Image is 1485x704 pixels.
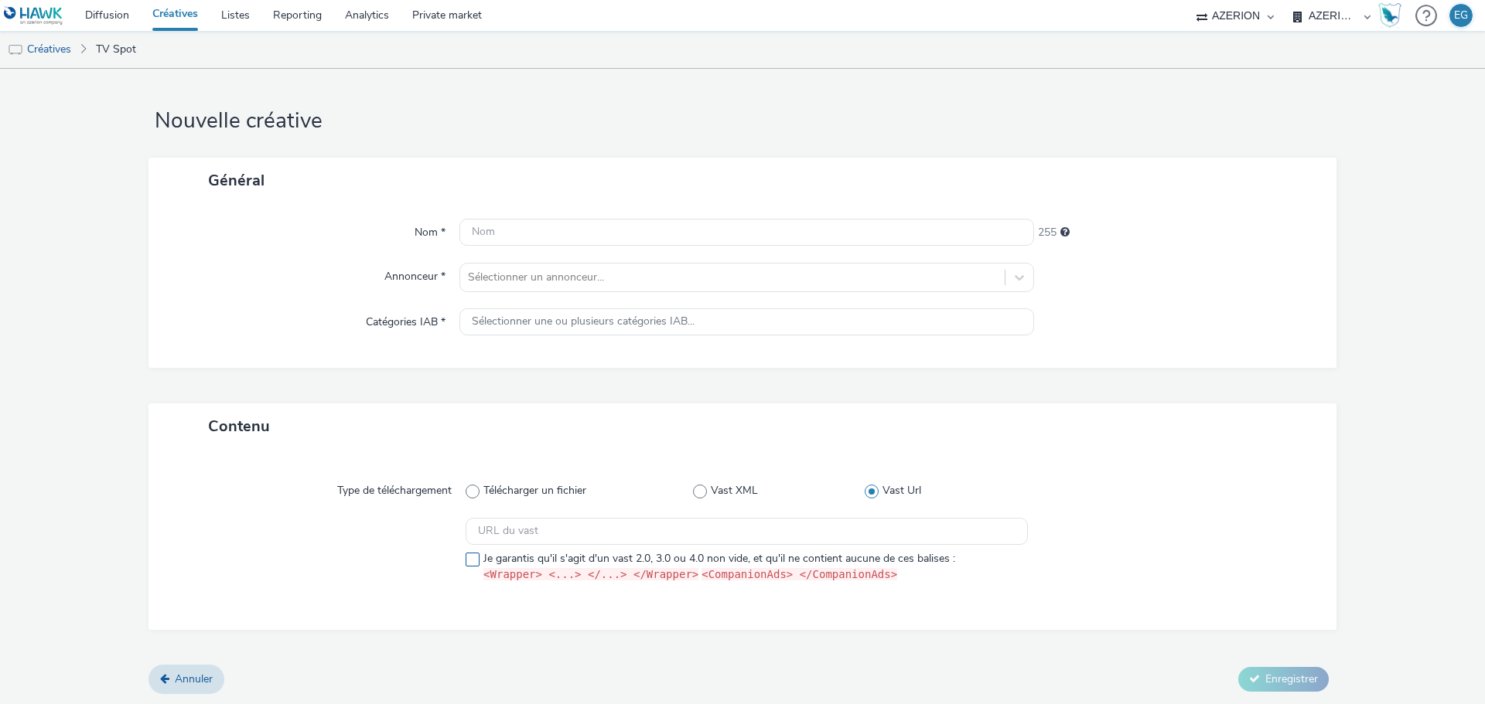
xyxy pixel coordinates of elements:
span: Télécharger un fichier [483,483,586,498]
span: Général [208,170,265,191]
span: Je garantis qu'il s'agit d'un vast 2.0, 3.0 ou 4.0 non vide, et qu'il ne contient aucune de ces b... [483,551,955,583]
span: Vast XML [711,483,758,498]
span: Enregistrer [1265,672,1318,686]
div: 255 caractères maximum [1060,225,1070,240]
span: Sélectionner une ou plusieurs catégories IAB... [472,315,695,328]
label: Nom * [408,219,452,240]
span: Vast Url [882,483,921,498]
a: TV Spot [88,31,144,68]
input: Nom [459,219,1034,246]
label: Annonceur * [378,263,452,284]
a: Annuler [148,665,224,694]
code: <Wrapper> <...> </...> </Wrapper> [483,568,698,580]
input: URL du vast [466,518,1028,545]
label: Catégories IAB * [360,308,452,330]
span: Contenu [208,416,270,437]
div: EG [1454,4,1468,27]
img: Hawk Academy [1378,3,1401,28]
span: Annuler [175,672,213,686]
code: <CompanionAds> </CompanionAds> [702,568,897,580]
img: undefined Logo [4,6,63,26]
label: Type de téléchargement [331,477,458,498]
a: Hawk Academy [1378,3,1408,28]
h1: Nouvelle créative [148,107,1336,136]
img: tv [8,43,23,58]
button: Enregistrer [1238,667,1329,692]
span: 255 [1038,225,1057,240]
